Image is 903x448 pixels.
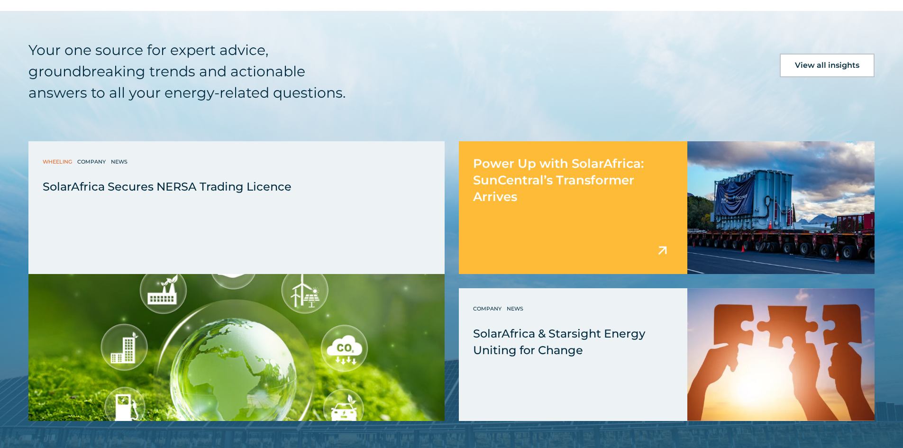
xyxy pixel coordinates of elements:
a: View all insights [780,54,875,77]
img: SolarAfrica and Starsight Energy unite for change [687,288,875,421]
img: arrow icon [654,242,671,259]
a: News [507,304,526,313]
span: SolarAfrica & Starsight Energy Uniting for Change [473,327,645,357]
span: Power Up with SolarAfrica: SunCentral’s Transformer Arrives [473,156,644,204]
span: View all insights [795,62,859,69]
a: Company [77,157,108,166]
h5: Your one source for expert advice, groundbreaking trends and actionable answers to all your energ... [28,39,367,103]
img: Power Up with SolarAfrica: SunCentral’s Transformer Arrives 2 [687,141,875,274]
a: Wheeling [43,157,74,166]
a: Company [473,304,504,313]
span: SolarAfrica Secures NERSA Trading Licence [43,180,292,193]
img: SolarAfrica Secures NERSA Trading Licence | SolarAfrica [28,274,445,421]
a: News [111,157,130,166]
